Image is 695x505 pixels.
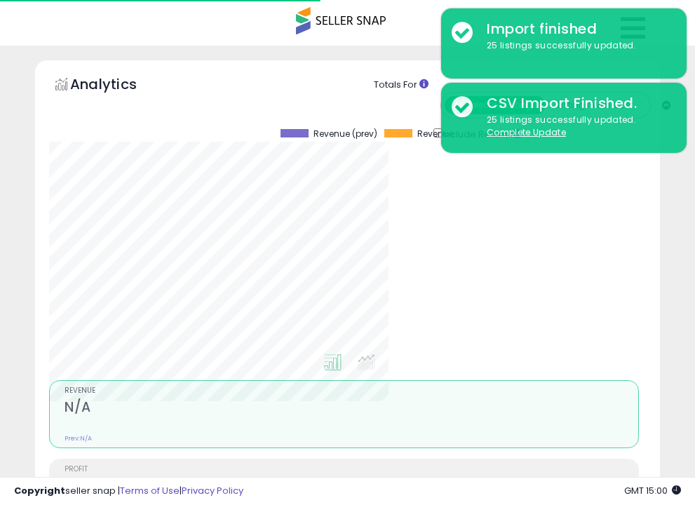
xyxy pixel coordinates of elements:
[313,129,377,139] span: Revenue (prev)
[14,485,243,498] div: seller snap | |
[120,484,180,497] a: Terms of Use
[374,79,689,92] div: Totals For
[417,129,454,139] span: Revenue
[14,484,65,497] strong: Copyright
[65,466,638,473] span: Profit
[65,434,92,443] small: Prev: N/A
[182,484,243,497] a: Privacy Policy
[65,387,638,395] span: Revenue
[65,399,638,418] h2: N/A
[476,114,676,140] div: 25 listings successfully updated.
[624,484,681,497] span: 2025-08-13 15:00 GMT
[476,39,676,53] div: 25 listings successfully updated.
[476,93,676,114] div: CSV Import Finished.
[70,74,164,97] h5: Analytics
[487,126,566,138] u: Complete Update
[476,19,676,39] div: Import finished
